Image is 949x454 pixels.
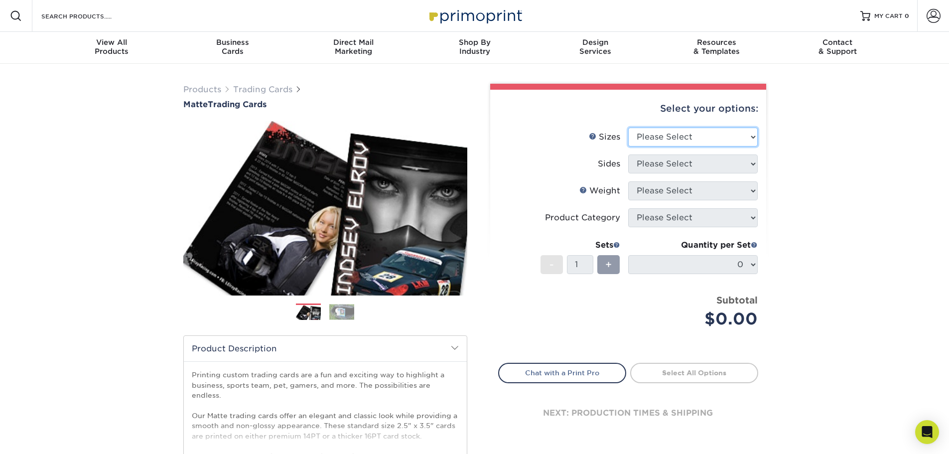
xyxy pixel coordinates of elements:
[777,38,898,47] span: Contact
[296,304,321,321] img: Trading Cards 01
[233,85,292,94] a: Trading Cards
[425,5,525,26] img: Primoprint
[172,38,293,56] div: Cards
[183,100,208,109] span: Matte
[656,38,777,47] span: Resources
[51,38,172,56] div: Products
[636,307,758,331] div: $0.00
[498,383,758,443] div: next: production times & shipping
[915,420,939,444] div: Open Intercom Messenger
[541,239,620,251] div: Sets
[598,158,620,170] div: Sides
[329,304,354,319] img: Trading Cards 02
[414,38,535,56] div: Industry
[414,32,535,64] a: Shop ByIndustry
[905,12,909,19] span: 0
[293,38,414,56] div: Marketing
[605,257,612,272] span: +
[183,100,467,109] a: MatteTrading Cards
[51,38,172,47] span: View All
[656,38,777,56] div: & Templates
[628,239,758,251] div: Quantity per Set
[172,32,293,64] a: BusinessCards
[183,85,221,94] a: Products
[777,38,898,56] div: & Support
[184,336,467,361] h2: Product Description
[293,38,414,47] span: Direct Mail
[498,90,758,128] div: Select your options:
[630,363,758,383] a: Select All Options
[535,38,656,47] span: Design
[414,38,535,47] span: Shop By
[172,38,293,47] span: Business
[716,295,758,305] strong: Subtotal
[293,32,414,64] a: Direct MailMarketing
[498,363,626,383] a: Chat with a Print Pro
[589,131,620,143] div: Sizes
[51,32,172,64] a: View AllProducts
[183,110,467,306] img: Matte 01
[535,38,656,56] div: Services
[545,212,620,224] div: Product Category
[535,32,656,64] a: DesignServices
[183,100,467,109] h1: Trading Cards
[579,185,620,197] div: Weight
[777,32,898,64] a: Contact& Support
[874,12,903,20] span: MY CART
[40,10,137,22] input: SEARCH PRODUCTS.....
[549,257,554,272] span: -
[656,32,777,64] a: Resources& Templates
